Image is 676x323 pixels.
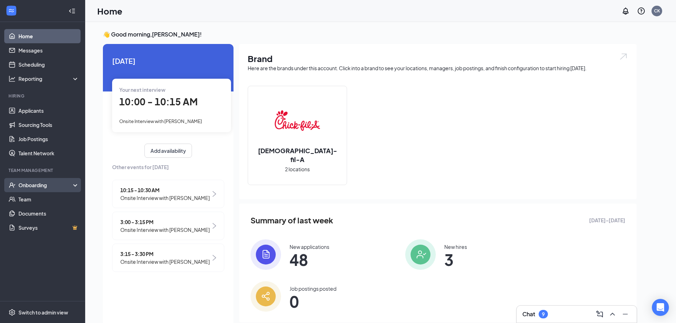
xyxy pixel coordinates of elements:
span: Onsite Interview with [PERSON_NAME] [119,118,202,124]
span: 10:00 - 10:15 AM [119,96,198,107]
img: open.6027fd2a22e1237b5b06.svg [619,52,628,61]
a: Scheduling [18,57,79,72]
h1: Brand [248,52,628,65]
span: Onsite Interview with [PERSON_NAME] [120,258,210,266]
a: Messages [18,43,79,57]
div: 9 [542,311,545,317]
span: Your next interview [119,87,165,93]
span: [DATE] [112,55,224,66]
div: New applications [290,243,329,250]
span: 48 [290,253,329,266]
svg: Minimize [621,310,630,318]
button: Add availability [144,144,192,158]
a: Home [18,29,79,43]
button: ChevronUp [607,308,618,320]
div: Switch to admin view [18,309,68,316]
span: Other events for [DATE] [112,163,224,171]
div: Open Intercom Messenger [652,299,669,316]
svg: Notifications [621,7,630,15]
svg: ChevronUp [608,310,617,318]
a: Talent Network [18,146,79,160]
span: 3 [444,253,467,266]
span: 10:15 - 10:30 AM [120,186,210,194]
div: Job postings posted [290,285,336,292]
h1: Home [97,5,122,17]
h2: [DEMOGRAPHIC_DATA]-fil-A [248,146,347,164]
img: Chick-fil-A [275,98,320,143]
span: 3:15 - 3:30 PM [120,250,210,258]
a: SurveysCrown [18,221,79,235]
div: CK [654,8,660,14]
span: 0 [290,295,336,308]
img: icon [251,239,281,270]
span: 3:00 - 3:15 PM [120,218,210,226]
svg: Collapse [68,7,76,15]
span: [DATE] - [DATE] [589,216,625,224]
a: Documents [18,206,79,221]
h3: 👋 Good morning, [PERSON_NAME] ! [103,30,637,38]
a: Team [18,192,79,206]
span: 2 locations [285,165,310,173]
span: Summary of last week [251,214,333,227]
svg: Settings [9,309,16,316]
div: Here are the brands under this account. Click into a brand to see your locations, managers, job p... [248,65,628,72]
button: ComposeMessage [594,308,605,320]
h3: Chat [522,310,535,318]
svg: Analysis [9,75,16,82]
a: Job Postings [18,132,79,146]
div: Onboarding [18,182,73,189]
a: Sourcing Tools [18,118,79,132]
div: Hiring [9,93,78,99]
img: icon [405,239,436,270]
svg: WorkstreamLogo [8,7,15,14]
a: Applicants [18,104,79,118]
svg: UserCheck [9,182,16,189]
div: New hires [444,243,467,250]
img: icon [251,281,281,312]
svg: ComposeMessage [595,310,604,318]
span: Onsite Interview with [PERSON_NAME] [120,194,210,202]
svg: QuestionInfo [637,7,645,15]
button: Minimize [620,308,631,320]
div: Reporting [18,75,79,82]
span: Onsite Interview with [PERSON_NAME] [120,226,210,234]
div: Team Management [9,167,78,173]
